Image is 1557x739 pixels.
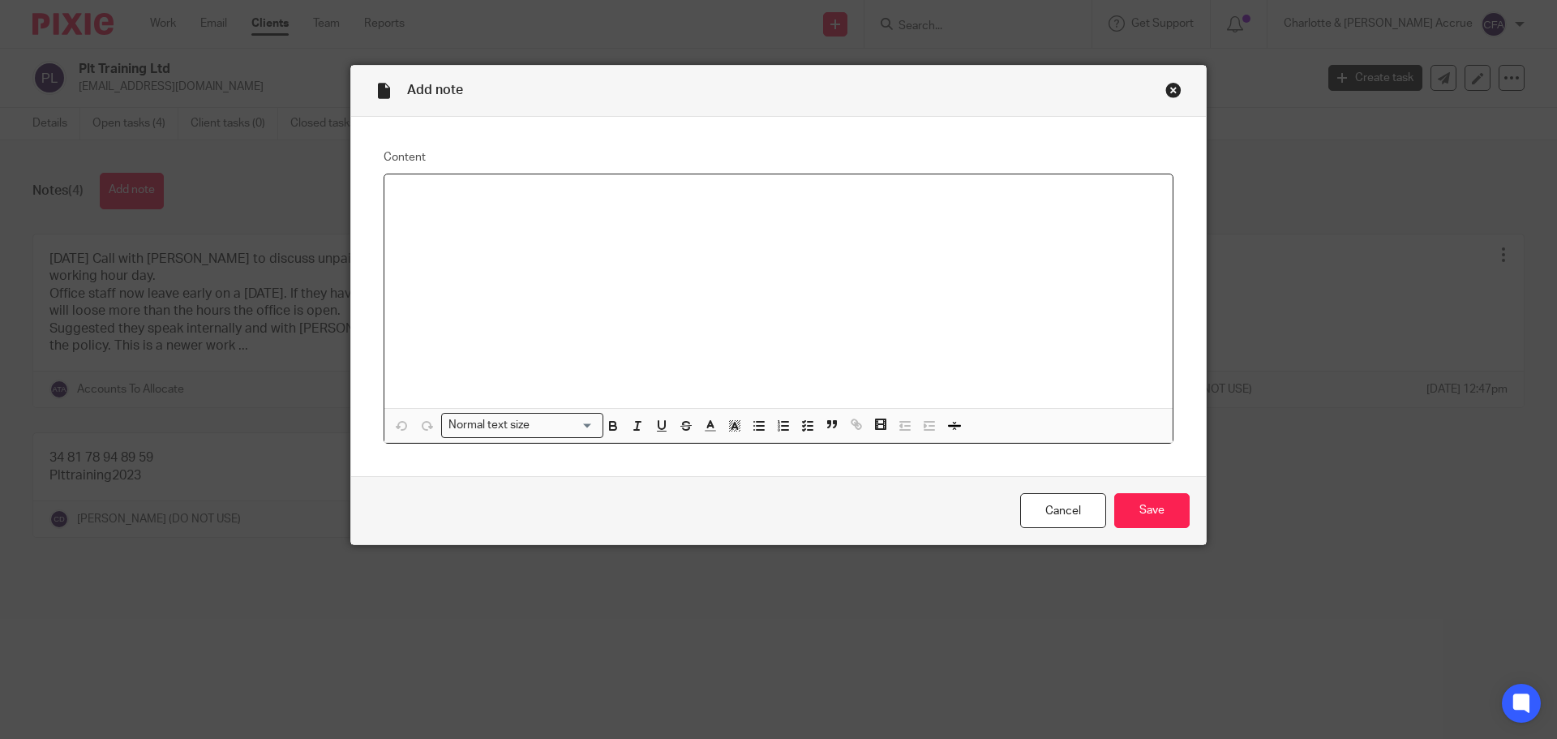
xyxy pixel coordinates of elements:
input: Search for option [535,417,594,434]
a: Cancel [1020,493,1106,528]
span: Add note [407,84,463,97]
label: Content [384,149,1173,165]
div: Search for option [441,413,603,438]
input: Save [1114,493,1190,528]
div: Close this dialog window [1165,82,1182,98]
span: Normal text size [445,417,534,434]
